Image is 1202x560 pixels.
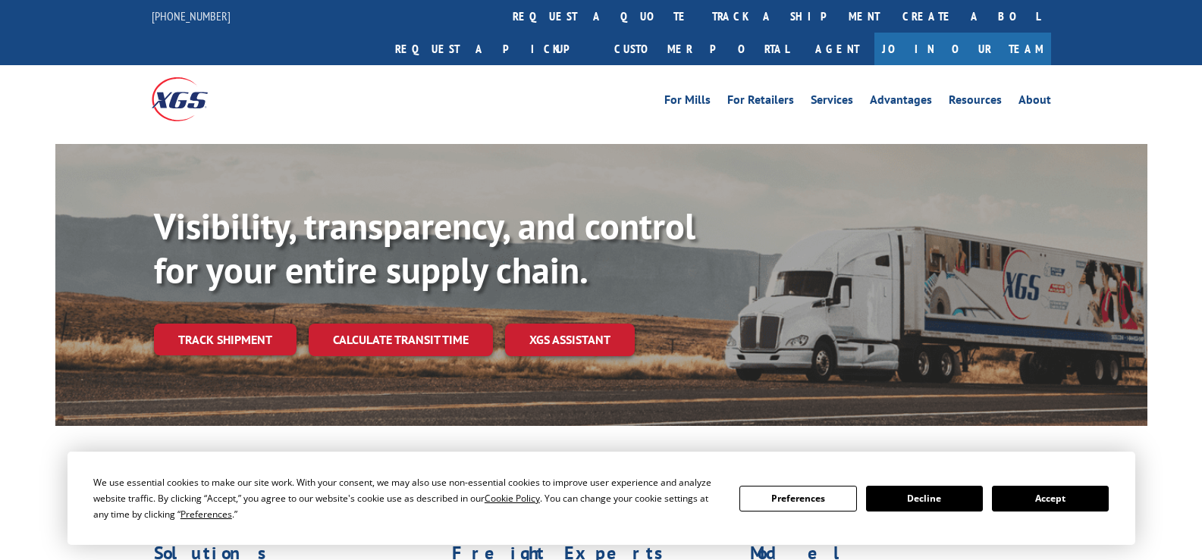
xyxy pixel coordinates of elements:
[384,33,603,65] a: Request a pickup
[866,486,983,512] button: Decline
[1018,94,1051,111] a: About
[154,202,695,293] b: Visibility, transparency, and control for your entire supply chain.
[505,324,635,356] a: XGS ASSISTANT
[811,94,853,111] a: Services
[800,33,874,65] a: Agent
[67,452,1135,545] div: Cookie Consent Prompt
[992,486,1109,512] button: Accept
[949,94,1002,111] a: Resources
[309,324,493,356] a: Calculate transit time
[180,508,232,521] span: Preferences
[152,8,231,23] a: [PHONE_NUMBER]
[154,324,297,355] a: Track shipment
[874,33,1051,65] a: Join Our Team
[870,94,932,111] a: Advantages
[664,94,711,111] a: For Mills
[727,94,794,111] a: For Retailers
[603,33,800,65] a: Customer Portal
[93,474,721,522] div: We use essential cookies to make our site work. With your consent, we may also use non-essential ...
[485,492,540,505] span: Cookie Policy
[739,486,856,512] button: Preferences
